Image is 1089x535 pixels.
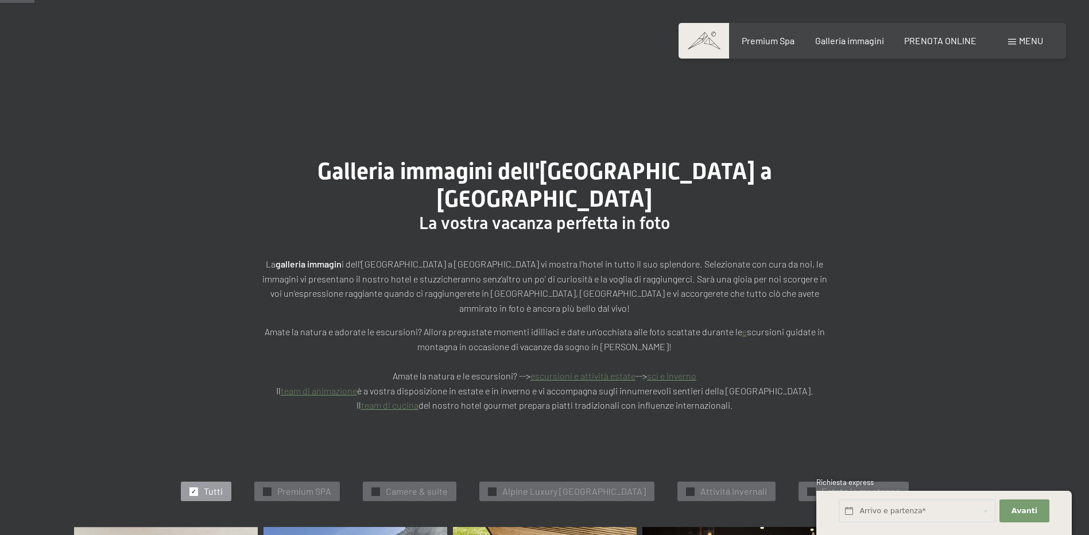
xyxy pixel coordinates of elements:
a: escursioni e attività estate [530,370,635,381]
span: Avanti [1012,506,1037,516]
span: Galleria immagini dell'[GEOGRAPHIC_DATA] a [GEOGRAPHIC_DATA] [317,158,772,212]
span: Premium SPA [277,485,331,498]
span: ✓ [265,487,269,495]
a: Premium Spa [742,35,795,46]
p: La i dell’[GEOGRAPHIC_DATA] a [GEOGRAPHIC_DATA] vi mostra l’hotel in tutto il suo splendore. Sele... [258,257,832,315]
a: sci e inverno [647,370,696,381]
span: ✓ [191,487,196,495]
span: Menu [1019,35,1043,46]
span: ✓ [490,487,494,495]
span: Tutti [204,485,223,498]
span: ✓ [373,487,378,495]
span: La vostra vacanza perfetta in foto [419,213,670,233]
span: Richiesta express [816,478,874,487]
a: e [742,326,747,337]
a: PRENOTA ONLINE [904,35,976,46]
span: ✓ [809,487,813,495]
span: Attivitá invernali [700,485,767,498]
a: team di animazione [281,385,357,396]
span: Camere & suite [386,485,448,498]
p: Amate la natura e adorate le escursioni? Allora pregustate momenti idilliaci e date un’occhiata a... [258,324,832,413]
a: team di cucina [361,400,418,410]
span: Alpine Luxury [GEOGRAPHIC_DATA] [502,485,646,498]
span: ✓ [688,487,692,495]
button: Avanti [999,499,1049,523]
strong: galleria immagin [276,258,342,269]
a: Galleria immagini [815,35,884,46]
